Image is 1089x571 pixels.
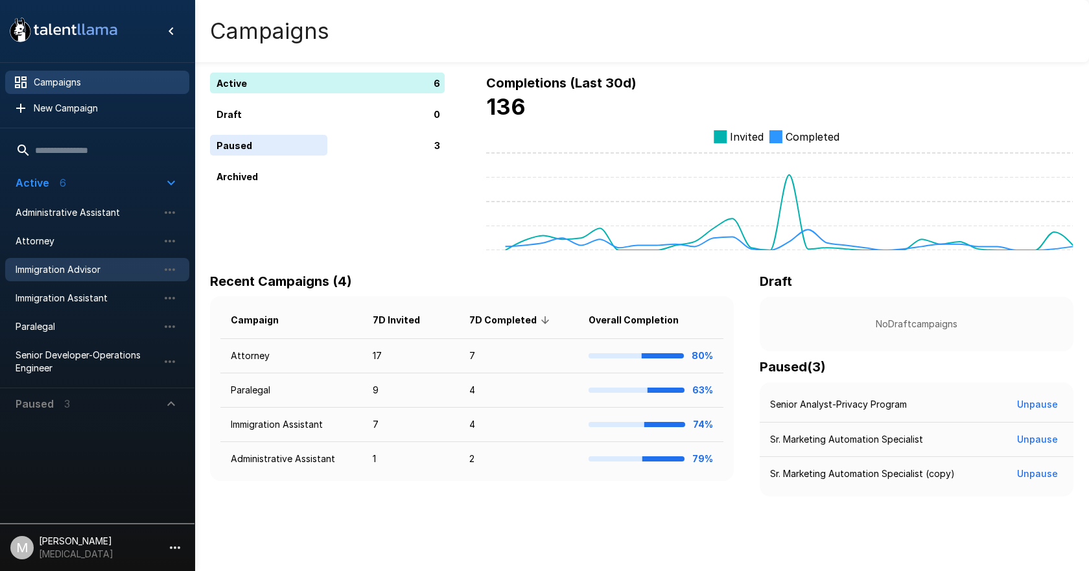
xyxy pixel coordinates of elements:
[220,442,362,476] td: Administrative Assistant
[210,17,329,45] h4: Campaigns
[486,93,526,120] b: 136
[486,75,637,91] b: Completions (Last 30d)
[692,453,713,464] b: 79%
[760,359,826,375] b: Paused ( 3 )
[469,312,554,328] span: 7D Completed
[362,442,459,476] td: 1
[780,318,1053,331] p: No Draft campaigns
[1012,428,1063,452] button: Unpause
[373,312,437,328] span: 7D Invited
[459,442,578,476] td: 2
[692,384,713,395] b: 63%
[362,373,459,408] td: 9
[459,408,578,442] td: 4
[362,339,459,373] td: 17
[220,339,362,373] td: Attorney
[1012,462,1063,486] button: Unpause
[434,108,440,121] p: 0
[220,408,362,442] td: Immigration Assistant
[770,467,955,480] p: Sr. Marketing Automation Specialist (copy)
[434,76,440,90] p: 6
[362,408,459,442] td: 7
[770,398,907,411] p: Senior Analyst-Privacy Program
[589,312,696,328] span: Overall Completion
[459,339,578,373] td: 7
[210,274,352,289] b: Recent Campaigns (4)
[459,373,578,408] td: 4
[693,419,713,430] b: 74%
[692,350,713,361] b: 80%
[434,139,440,152] p: 3
[760,274,792,289] b: Draft
[231,312,296,328] span: Campaign
[220,373,362,408] td: Paralegal
[770,433,923,446] p: Sr. Marketing Automation Specialist
[1012,393,1063,417] button: Unpause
